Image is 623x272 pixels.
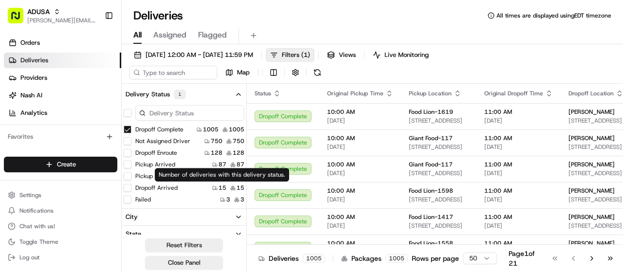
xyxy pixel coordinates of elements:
span: 750 [233,137,244,145]
span: 10:00 AM [327,161,393,168]
span: Original Dropoff Time [484,90,543,97]
label: Dropoff Enroute [135,149,177,157]
div: 1005 [303,254,325,263]
span: Food Lion-1417 [409,213,453,221]
div: State [126,230,141,238]
button: Views [323,48,360,62]
span: [PERSON_NAME] [568,213,615,221]
button: Log out [4,251,117,264]
input: Delivery Status [135,105,244,121]
span: 128 [233,149,244,157]
button: Start new chat [165,95,177,107]
span: [DATE] [327,117,393,125]
button: State [122,226,246,242]
span: Notifications [19,207,54,215]
span: [PERSON_NAME] [568,239,615,247]
div: Packages [341,254,408,263]
span: [DATE] [327,222,393,230]
button: City [122,209,246,225]
span: Deliveries [20,56,48,65]
button: Settings [4,188,117,202]
button: Create [4,157,117,172]
div: City [126,213,138,221]
div: 1 [174,90,186,99]
label: Not Assigned Driver [135,137,190,145]
span: 11:00 AM [484,161,553,168]
span: Flagged [198,29,227,41]
span: [STREET_ADDRESS] [409,143,469,151]
a: Nash AI [4,88,121,103]
button: [DATE] 12:00 AM - [DATE] 11:59 PM [129,48,257,62]
span: 3 [240,196,244,203]
a: Analytics [4,105,121,121]
span: Nash AI [20,91,42,100]
span: Original Pickup Time [327,90,384,97]
span: 15 [237,184,244,192]
button: Map [221,66,254,79]
span: Food Lion-1619 [409,108,453,116]
label: Dropoff Arrived [135,184,178,192]
span: [DATE] [484,143,553,151]
span: 3 [226,196,230,203]
span: Views [339,51,356,59]
span: All times are displayed using EDT timezone [496,12,611,19]
button: ADUSA[PERSON_NAME][EMAIL_ADDRESS][PERSON_NAME][DOMAIN_NAME] [4,4,101,27]
button: ADUSA [27,7,50,17]
span: Giant Food-117 [409,161,453,168]
span: 10:00 AM [327,213,393,221]
span: Providers [20,73,47,82]
a: 💻API Documentation [78,137,160,154]
span: All [133,29,142,41]
span: 750 [211,137,222,145]
label: Dropoff Complete [135,126,183,133]
div: 📗 [10,142,18,149]
span: ( 1 ) [301,51,310,59]
span: Orders [20,38,40,47]
span: Assigned [153,29,186,41]
span: [DATE] [327,143,393,151]
a: Powered byPylon [69,164,118,172]
div: Number of deliveries with this delivery status . [155,168,289,181]
a: Orders [4,35,121,51]
button: Notifications [4,204,117,218]
span: 10:00 AM [327,239,393,247]
button: Toggle Theme [4,235,117,249]
span: Status [255,90,271,97]
span: 128 [211,149,222,157]
span: [PERSON_NAME] [568,187,615,195]
button: Chat with us! [4,219,117,233]
span: [STREET_ADDRESS] [409,196,469,203]
span: Log out [19,254,39,261]
span: [DATE] [484,169,553,177]
span: 10:00 AM [327,134,393,142]
button: Reset Filters [145,238,223,252]
span: [DATE] [327,196,393,203]
span: 11:00 AM [484,134,553,142]
span: 11:00 AM [484,213,553,221]
span: 11:00 AM [484,108,553,116]
label: Pickup Enroute [135,172,175,180]
span: Toggle Theme [19,238,58,246]
span: API Documentation [92,141,156,150]
span: Food Lion-1598 [409,187,453,195]
span: Dropoff Location [568,90,614,97]
label: Pickup Arrived [135,161,175,168]
div: Page 1 of 21 [509,249,535,268]
span: 87 [219,161,226,168]
button: [PERSON_NAME][EMAIL_ADDRESS][PERSON_NAME][DOMAIN_NAME] [27,17,97,24]
div: 1005 [385,254,408,263]
span: [STREET_ADDRESS] [409,117,469,125]
span: Knowledge Base [19,141,74,150]
span: 11:00 AM [484,239,553,247]
span: Pylon [97,164,118,172]
a: 📗Knowledge Base [6,137,78,154]
span: 11:00 AM [484,187,553,195]
span: 15 [219,184,226,192]
button: Refresh [311,66,324,79]
span: Filters [282,51,310,59]
p: Rows per page [412,254,459,263]
button: Filters(1) [266,48,314,62]
button: Delivery Status1 [122,86,246,103]
span: [PERSON_NAME] [568,134,615,142]
a: Providers [4,70,121,86]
